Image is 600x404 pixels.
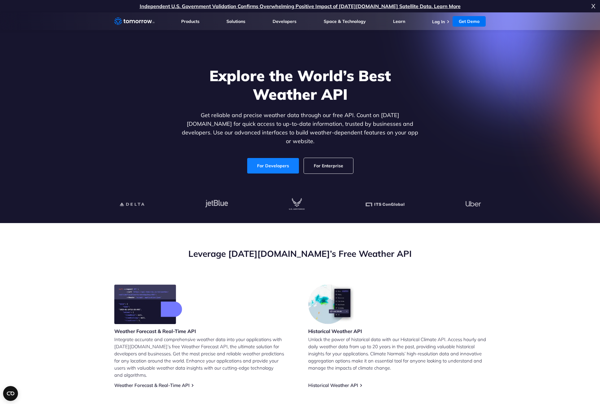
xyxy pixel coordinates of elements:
[273,19,296,24] a: Developers
[308,382,358,388] a: Historical Weather API
[304,158,353,173] a: For Enterprise
[432,19,445,24] a: Log In
[226,19,245,24] a: Solutions
[181,111,420,146] p: Get reliable and precise weather data through our free API. Count on [DATE][DOMAIN_NAME] for quic...
[140,3,461,9] a: Independent U.S. Government Validation Confirms Overwhelming Positive Impact of [DATE][DOMAIN_NAM...
[181,66,420,103] h1: Explore the World’s Best Weather API
[324,19,366,24] a: Space & Technology
[181,19,199,24] a: Products
[114,17,155,26] a: Home link
[114,248,486,260] h2: Leverage [DATE][DOMAIN_NAME]’s Free Weather API
[308,328,362,335] h3: Historical Weather API
[114,336,292,379] p: Integrate accurate and comprehensive weather data into your applications with [DATE][DOMAIN_NAME]...
[114,382,190,388] a: Weather Forecast & Real-Time API
[453,16,486,27] a: Get Demo
[393,19,405,24] a: Learn
[114,328,196,335] h3: Weather Forecast & Real-Time API
[3,386,18,401] button: Open CMP widget
[247,158,299,173] a: For Developers
[308,336,486,371] p: Unlock the power of historical data with our Historical Climate API. Access hourly and daily weat...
